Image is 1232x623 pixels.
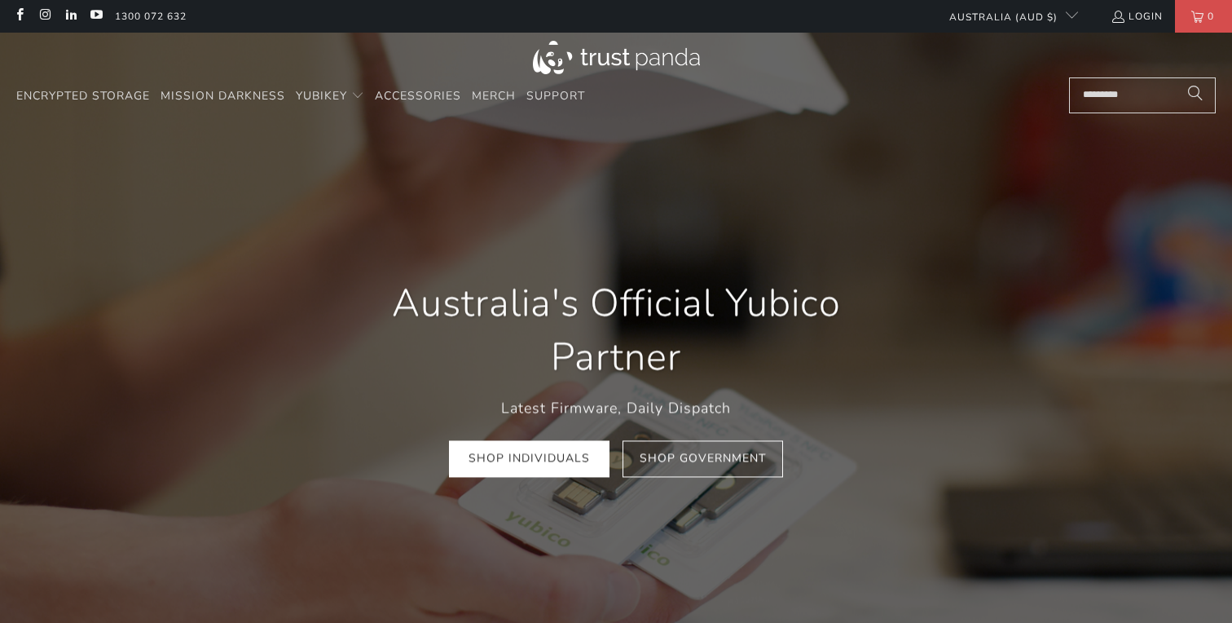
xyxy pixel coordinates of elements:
input: Search... [1069,77,1216,113]
a: Trust Panda Australia on Instagram [37,10,51,23]
button: Search [1175,77,1216,113]
span: Mission Darkness [161,88,285,104]
a: Trust Panda Australia on Facebook [12,10,26,23]
a: Mission Darkness [161,77,285,116]
a: Trust Panda Australia on YouTube [89,10,103,23]
span: Encrypted Storage [16,88,150,104]
a: Merch [472,77,516,116]
span: Support [526,88,585,104]
a: Trust Panda Australia on LinkedIn [64,10,77,23]
nav: Translation missing: en.navigation.header.main_nav [16,77,585,116]
a: Shop Government [623,440,783,477]
span: Accessories [375,88,461,104]
a: 1300 072 632 [115,7,187,25]
span: YubiKey [296,88,347,104]
a: Login [1111,7,1163,25]
a: Shop Individuals [449,440,609,477]
a: Support [526,77,585,116]
span: Merch [472,88,516,104]
img: Trust Panda Australia [533,41,700,74]
a: Accessories [375,77,461,116]
a: Encrypted Storage [16,77,150,116]
summary: YubiKey [296,77,364,116]
p: Latest Firmware, Daily Dispatch [347,396,885,420]
h1: Australia's Official Yubico Partner [347,277,885,385]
